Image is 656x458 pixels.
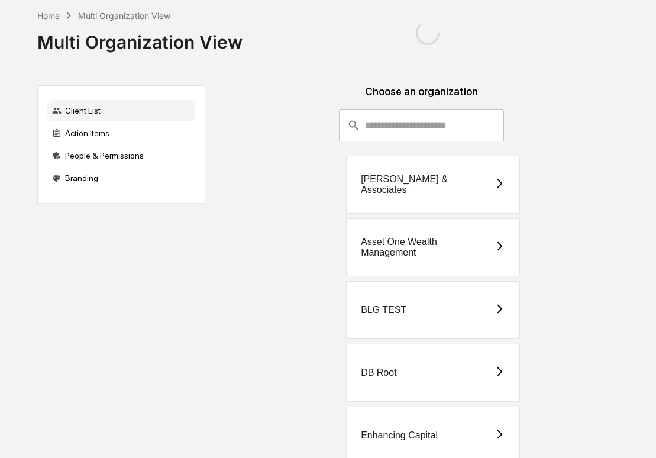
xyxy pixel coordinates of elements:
[361,430,438,441] div: Enhancing Capital
[47,100,195,121] div: Client List
[37,22,243,53] div: Multi Organization View
[361,367,396,378] div: DB Root
[361,305,406,315] div: BLG TEST
[339,109,504,141] div: consultant-dashboard__filter-organizations-search-bar
[78,11,170,21] div: Multi Organization View
[361,174,495,195] div: [PERSON_NAME] & Associates
[47,145,195,166] div: People & Permissions
[47,122,195,144] div: Action Items
[361,237,495,258] div: Asset One Wealth Management
[215,85,628,109] div: Choose an organization
[47,167,195,189] div: Branding
[37,11,60,21] div: Home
